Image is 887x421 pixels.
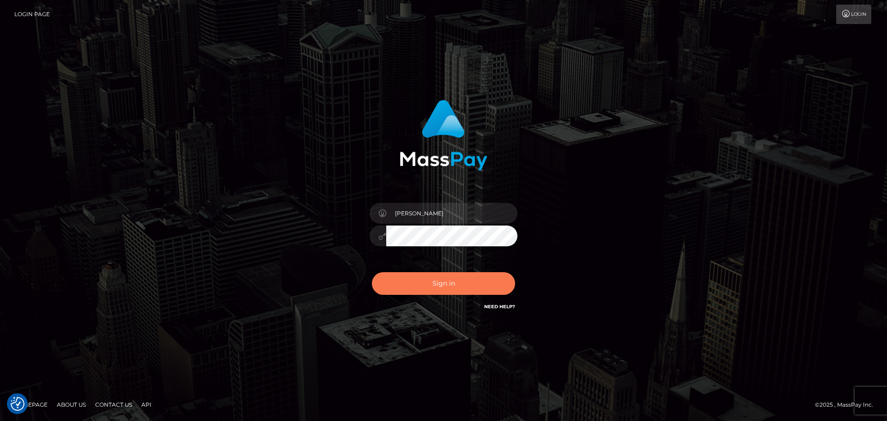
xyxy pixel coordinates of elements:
input: Username... [386,203,517,224]
a: API [138,397,155,412]
a: About Us [53,397,90,412]
button: Consent Preferences [11,397,24,411]
a: Login [836,5,871,24]
img: MassPay Login [400,100,487,171]
img: Revisit consent button [11,397,24,411]
button: Sign in [372,272,515,295]
a: Need Help? [484,304,515,310]
a: Contact Us [91,397,136,412]
div: © 2025 , MassPay Inc. [815,400,880,410]
a: Homepage [10,397,51,412]
a: Login Page [14,5,50,24]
